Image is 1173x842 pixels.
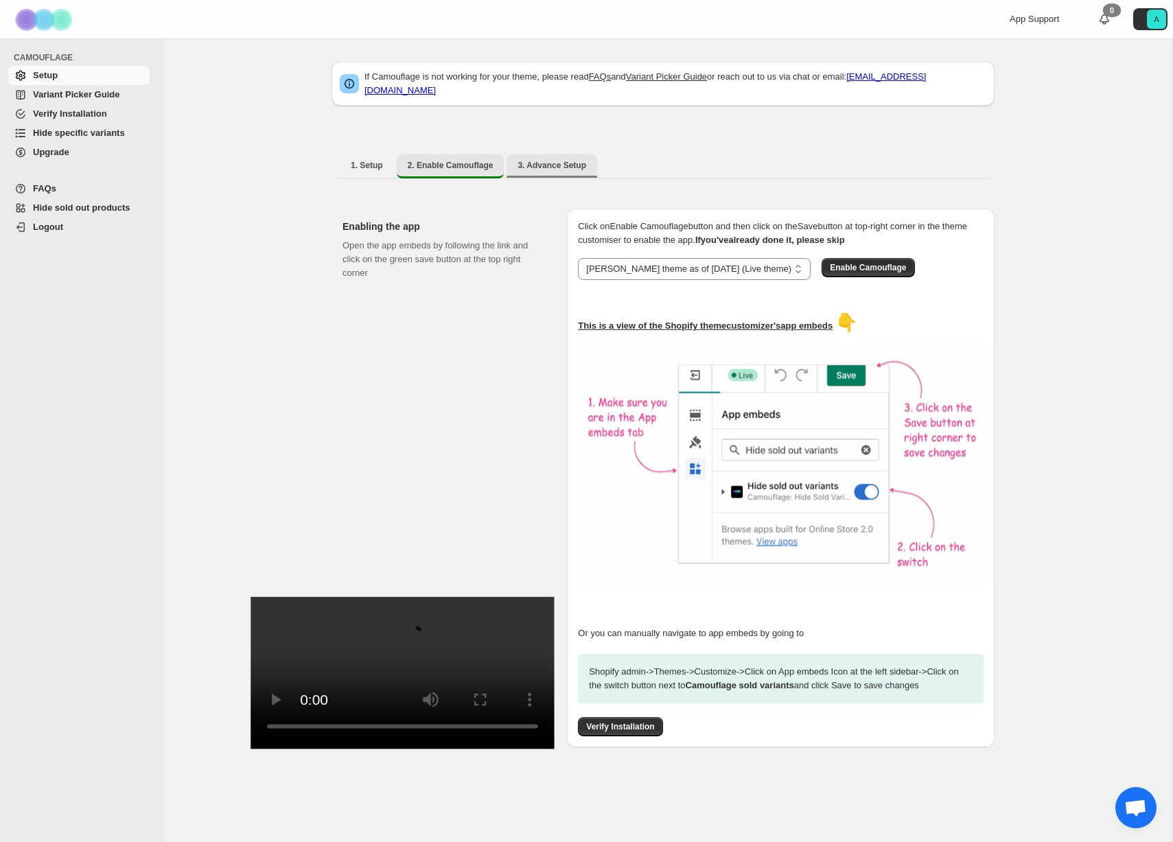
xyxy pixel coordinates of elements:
[8,104,150,124] a: Verify Installation
[1133,8,1168,30] button: Avatar with initials A
[8,179,150,198] a: FAQs
[1103,3,1121,17] div: 0
[351,160,383,171] span: 1. Setup
[33,89,119,100] span: Variant Picker Guide
[578,344,990,584] img: camouflage-enable
[8,218,150,237] a: Logout
[1097,12,1111,26] a: 0
[586,721,654,732] span: Verify Installation
[251,597,555,749] video: Enable Camouflage in theme app embeds
[33,202,130,213] span: Hide sold out products
[822,262,914,272] a: Enable Camouflage
[8,198,150,218] a: Hide sold out products
[8,66,150,85] a: Setup
[1115,787,1157,828] div: Open chat
[1147,10,1166,29] span: Avatar with initials A
[578,320,833,331] u: This is a view of the Shopify theme customizer's app embeds
[578,220,984,247] p: Click on Enable Camouflage button and then click on the Save button at top-right corner in the th...
[33,128,125,138] span: Hide specific variants
[33,108,107,119] span: Verify Installation
[518,160,586,171] span: 3. Advance Setup
[686,680,794,690] strong: Camouflage sold variants
[1010,14,1059,24] span: App Support
[364,70,986,97] p: If Camouflage is not working for your theme, please read and or reach out to us via chat or email:
[578,654,984,703] p: Shopify admin -> Themes -> Customize -> Click on App embeds Icon at the left sidebar -> Click on ...
[578,627,984,640] p: Or you can manually navigate to app embeds by going to
[11,1,80,38] img: Camouflage
[342,239,545,729] div: Open the app embeds by following the link and click on the green save button at the top right corner
[626,71,707,82] a: Variant Picker Guide
[33,222,63,232] span: Logout
[342,220,545,233] h2: Enabling the app
[822,258,914,277] button: Enable Camouflage
[8,124,150,143] a: Hide specific variants
[835,312,857,333] span: 👇
[8,85,150,104] a: Variant Picker Guide
[14,52,155,63] span: CAMOUFLAGE
[1154,15,1159,23] text: A
[695,235,845,245] b: If you've already done it, please skip
[578,717,662,736] button: Verify Installation
[830,262,906,273] span: Enable Camouflage
[578,721,662,732] a: Verify Installation
[589,71,612,82] a: FAQs
[33,147,69,157] span: Upgrade
[408,160,493,171] span: 2. Enable Camouflage
[33,70,58,80] span: Setup
[33,183,56,194] span: FAQs
[8,143,150,162] a: Upgrade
